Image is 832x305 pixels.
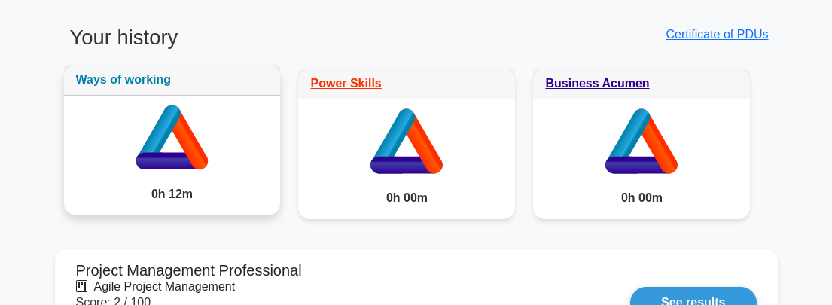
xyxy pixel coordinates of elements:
[533,177,750,219] div: 0h 00m
[545,77,649,90] a: Business Acumen
[64,26,407,63] h3: Your history
[298,177,515,219] div: 0h 00m
[76,73,172,86] a: Ways of working
[666,28,768,41] a: Certificate of PDUs
[64,173,281,215] div: 0h 12m
[310,77,381,90] a: Power Skills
